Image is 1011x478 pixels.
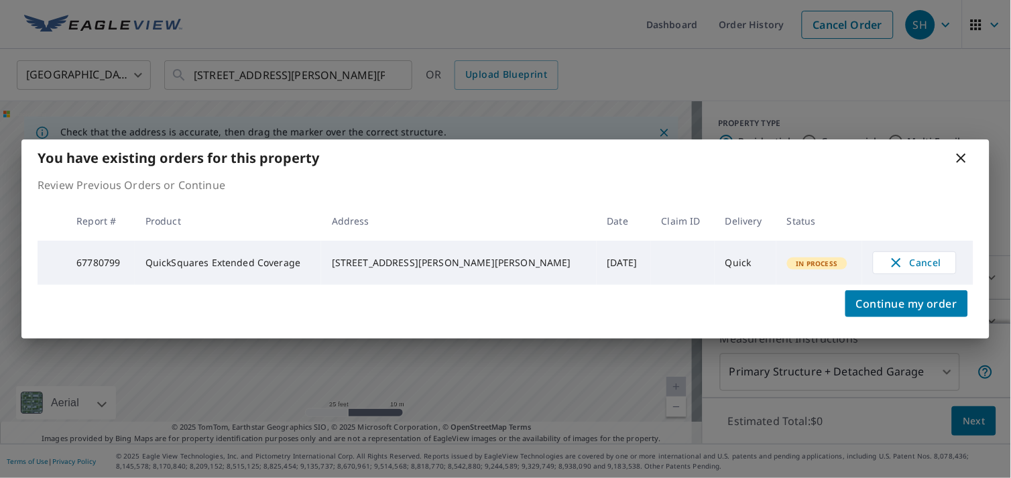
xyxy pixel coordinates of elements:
td: 67780799 [66,241,135,285]
div: [STREET_ADDRESS][PERSON_NAME][PERSON_NAME] [332,256,586,270]
span: In Process [788,259,846,268]
td: QuickSquares Extended Coverage [135,241,321,285]
th: Address [321,201,597,241]
th: Status [776,201,862,241]
td: [DATE] [597,241,651,285]
th: Report # [66,201,135,241]
span: Continue my order [856,294,957,313]
td: Quick [715,241,776,285]
th: Date [597,201,651,241]
b: You have existing orders for this property [38,149,319,167]
button: Cancel [873,251,957,274]
th: Product [135,201,321,241]
button: Continue my order [845,290,968,317]
p: Review Previous Orders or Continue [38,177,973,193]
span: Cancel [887,255,943,271]
th: Claim ID [651,201,715,241]
th: Delivery [715,201,776,241]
